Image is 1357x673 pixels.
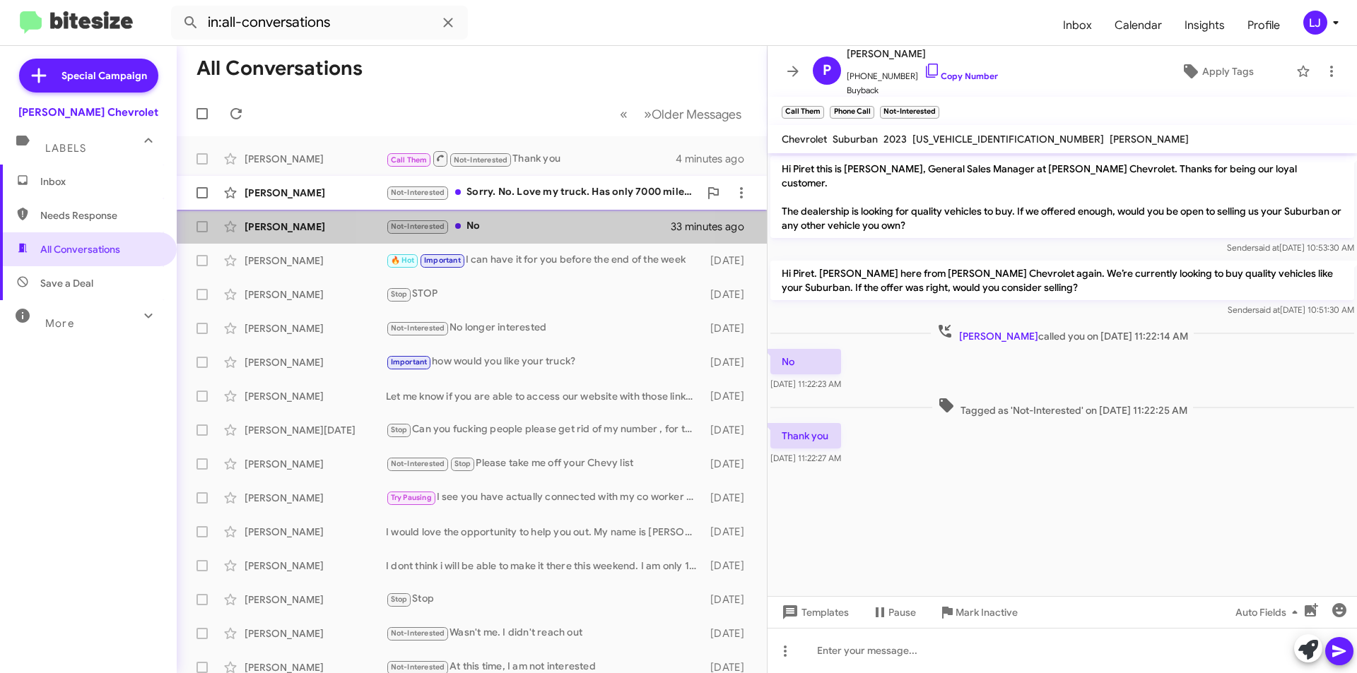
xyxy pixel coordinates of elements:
small: Call Them [782,106,824,119]
span: Labels [45,142,86,155]
span: Suburban [833,133,878,145]
div: [PERSON_NAME] [245,457,386,471]
span: Tagged as 'Not-Interested' on [DATE] 11:22:25 AM [932,397,1193,417]
div: [PERSON_NAME] [245,389,386,403]
span: » [644,105,652,123]
div: Please take me off your Chevy list [386,455,703,472]
h1: All Conversations [196,57,363,80]
a: Special Campaign [19,59,158,93]
span: Special Campaign [61,69,147,83]
span: Mark Inactive [956,600,1018,625]
small: Not-Interested [880,106,939,119]
button: Apply Tags [1144,59,1289,84]
div: [PERSON_NAME] [245,525,386,539]
div: [PERSON_NAME] [245,592,386,607]
div: [DATE] [703,525,756,539]
p: No [770,349,841,374]
div: I see you have actually connected with my co worker [PERSON_NAME], She will be able to help you o... [386,489,703,506]
button: Pause [860,600,927,625]
span: Sender [DATE] 10:53:30 AM [1227,242,1354,253]
span: « [620,105,628,123]
span: 🔥 Hot [391,256,415,265]
div: [DATE] [703,254,756,268]
div: STOP [386,286,703,302]
div: [DATE] [703,287,756,302]
div: [PERSON_NAME] [245,559,386,573]
nav: Page navigation example [612,100,750,129]
span: called you on [DATE] 11:22:14 AM [931,323,1194,343]
div: [PERSON_NAME][DATE] [245,423,386,437]
div: LJ [1303,11,1327,35]
span: Not-Interested [454,155,508,165]
span: [US_VEHICLE_IDENTIFICATION_NUMBER] [912,133,1104,145]
span: Auto Fields [1235,600,1303,625]
div: No [386,218,671,234]
span: All Conversations [40,242,120,256]
div: [DATE] [703,626,756,641]
p: Hi Piret. [PERSON_NAME] here from [PERSON_NAME] Chevrolet again. We’re currently looking to buy q... [770,261,1354,300]
span: Templates [779,600,849,625]
span: Not-Interested [391,459,445,468]
div: No longer interested [386,320,703,336]
div: [PERSON_NAME] [245,626,386,641]
div: [DATE] [703,592,756,607]
div: I would love the opportunity to help you out. My name is [PERSON_NAME] am part of the sales team ... [386,525,703,539]
div: [DATE] [703,559,756,573]
div: Thank you [386,150,676,167]
span: Inbox [40,174,160,189]
div: [DATE] [703,355,756,369]
span: Chevrolet [782,133,827,145]
div: Stop [386,591,703,607]
a: Profile [1236,5,1291,46]
div: [DATE] [703,389,756,403]
span: Stop [391,595,408,604]
span: Not-Interested [391,662,445,672]
span: Not-Interested [391,188,445,197]
div: 33 minutes ago [671,220,756,234]
div: [PERSON_NAME] [245,186,386,200]
div: [PERSON_NAME] [245,254,386,268]
span: [PERSON_NAME] [847,45,998,62]
a: Inbox [1052,5,1103,46]
span: [DATE] 11:22:27 AM [770,453,841,463]
span: Buyback [847,83,998,97]
span: Apply Tags [1202,59,1254,84]
a: Calendar [1103,5,1173,46]
input: Search [171,6,468,40]
small: Phone Call [830,106,874,119]
p: Hi Piret this is [PERSON_NAME], General Sales Manager at [PERSON_NAME] Chevrolet. Thanks for bein... [770,156,1354,238]
div: [PERSON_NAME] [245,355,386,369]
div: [DATE] [703,321,756,335]
span: Not-Interested [391,323,445,333]
button: Templates [768,600,860,625]
span: said at [1255,304,1280,315]
div: [DATE] [703,457,756,471]
span: Not-Interested [391,222,445,231]
span: Call Them [391,155,428,165]
span: Important [424,256,461,265]
span: Needs Response [40,208,160,222]
div: Can you fucking people please get rid of my number , for the fucking 50th time my name is [PERSON... [386,422,703,438]
span: Stop [454,459,471,468]
div: Let me know if you are able to access our website with those links, I may have to text them off m... [386,389,703,403]
button: LJ [1291,11,1341,35]
span: [DATE] 11:22:23 AM [770,379,841,389]
a: Insights [1173,5,1236,46]
span: Not-Interested [391,629,445,638]
span: P [823,59,831,82]
span: Save a Deal [40,276,93,290]
span: [PHONE_NUMBER] [847,62,998,83]
span: Older Messages [652,107,741,122]
span: 2023 [883,133,907,145]
span: [PERSON_NAME] [959,330,1038,343]
div: I dont think i will be able to make it there this weekend. I am only 1 year into my lease so I ma... [386,559,703,573]
span: Try Pausing [391,493,432,502]
div: [PERSON_NAME] [245,152,386,166]
div: 4 minutes ago [676,152,756,166]
button: Previous [611,100,636,129]
div: I can have it for you before the end of the week [386,252,703,268]
span: More [45,317,74,330]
